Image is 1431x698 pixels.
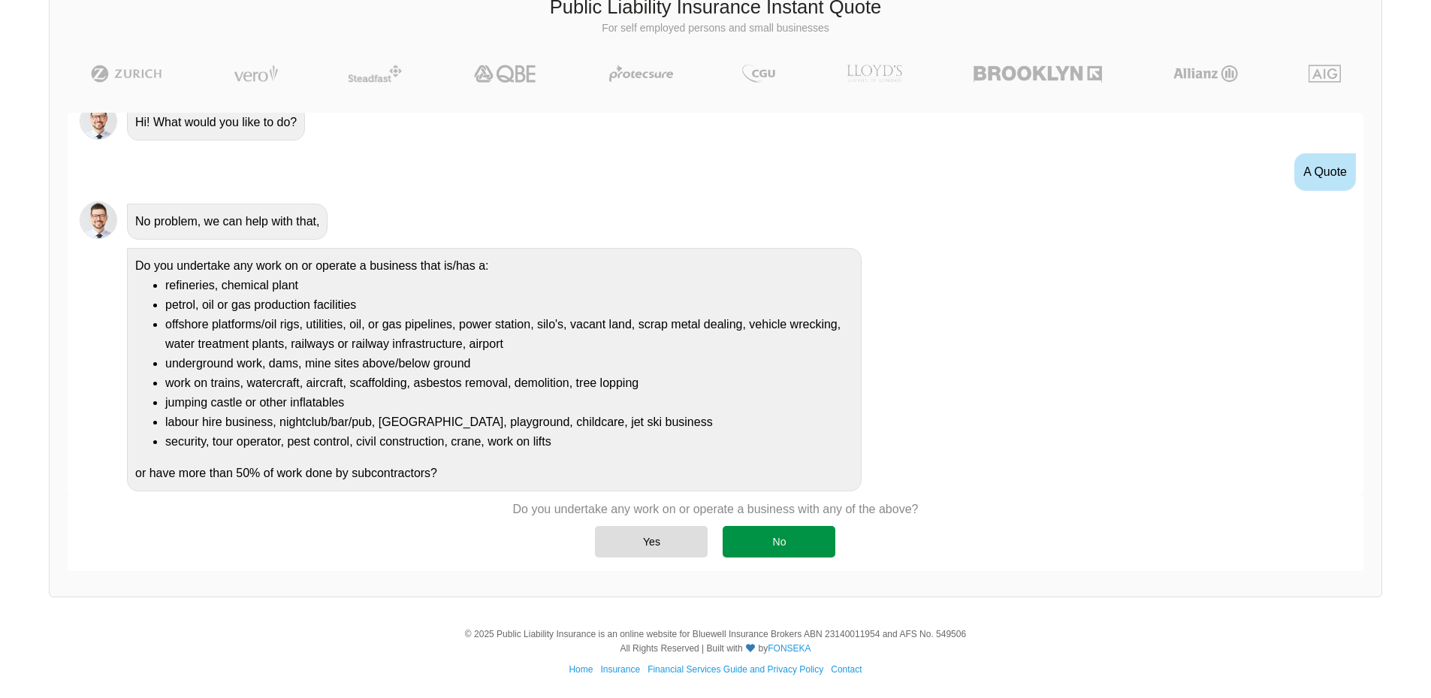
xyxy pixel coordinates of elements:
p: Do you undertake any work on or operate a business with any of the above? [513,501,919,518]
img: CGU | Public Liability Insurance [736,65,781,83]
a: Home [569,664,593,675]
div: A Quote [1294,153,1356,191]
div: Yes [595,526,708,557]
div: No problem, we can help with that, [127,204,328,240]
img: QBE | Public Liability Insurance [465,65,546,83]
li: refineries, chemical plant [165,276,853,295]
img: Steadfast | Public Liability Insurance [342,65,408,83]
img: AIG | Public Liability Insurance [1303,65,1347,83]
a: Insurance [600,664,640,675]
a: Contact [831,664,862,675]
img: Vero | Public Liability Insurance [227,65,285,83]
div: No [723,526,835,557]
p: For self employed persons and small businesses [61,21,1370,36]
img: Chatbot | PLI [80,102,117,140]
div: Hi! What would you like to do? [127,104,305,141]
li: petrol, oil or gas production facilities [165,295,853,315]
a: FONSEKA [768,643,811,654]
img: LLOYD's | Public Liability Insurance [838,65,910,83]
li: work on trains, watercraft, aircraft, scaffolding, asbestos removal, demolition, tree lopping [165,373,853,393]
img: Chatbot | PLI [80,201,117,239]
img: Allianz | Public Liability Insurance [1166,65,1245,83]
li: security, tour operator, pest control, civil construction, crane, work on lifts [165,432,853,452]
img: Brooklyn | Public Liability Insurance [968,65,1108,83]
img: Zurich | Public Liability Insurance [84,65,169,83]
img: Protecsure | Public Liability Insurance [603,65,679,83]
li: underground work, dams, mine sites above/below ground [165,354,853,373]
div: Do you undertake any work on or operate a business that is/has a: or have more than 50% of work d... [127,248,862,491]
li: labour hire business, nightclub/bar/pub, [GEOGRAPHIC_DATA], playground, childcare, jet ski business [165,412,853,432]
li: offshore platforms/oil rigs, utilities, oil, or gas pipelines, power station, silo's, vacant land... [165,315,853,354]
li: jumping castle or other inflatables [165,393,853,412]
a: Financial Services Guide and Privacy Policy [648,664,823,675]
